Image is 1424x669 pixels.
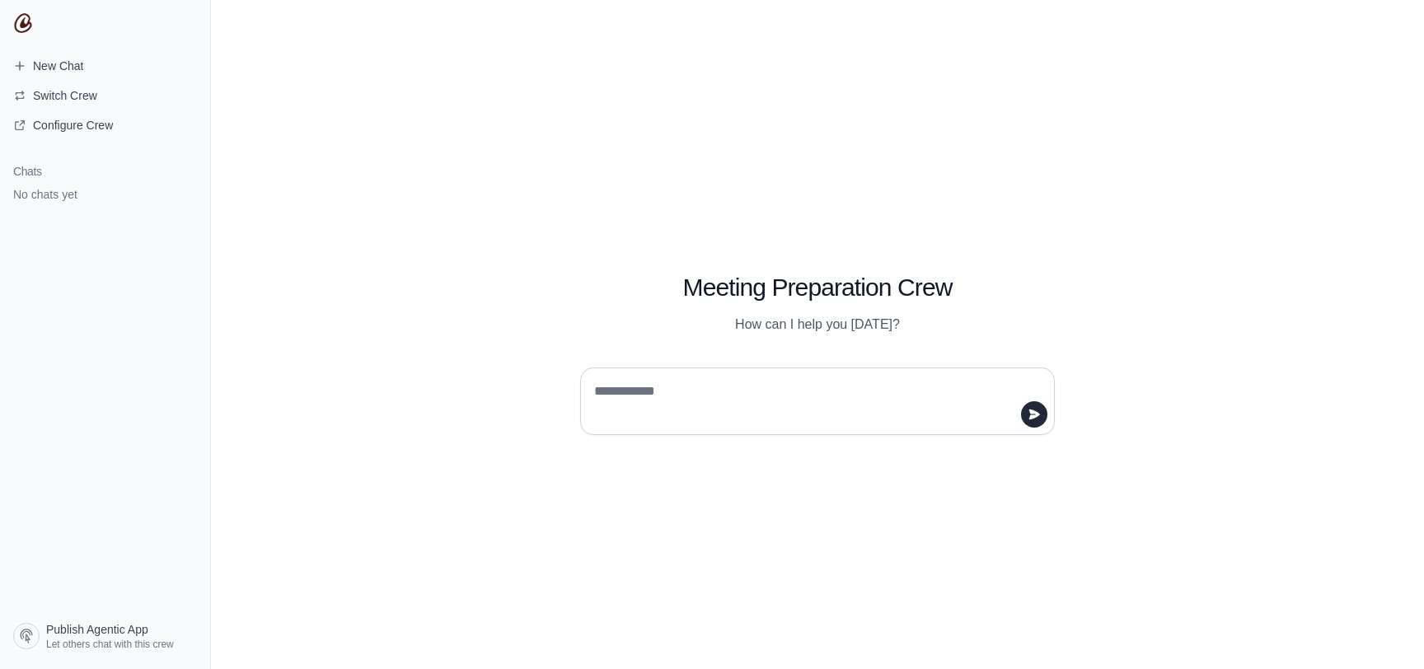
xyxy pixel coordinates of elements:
a: Configure Crew [7,112,204,138]
img: CrewAI Logo [13,13,33,33]
span: New Chat [33,58,83,74]
a: Publish Agentic App Let others chat with this crew [7,616,204,656]
button: Switch Crew [7,82,204,109]
span: Switch Crew [33,87,97,104]
a: New Chat [7,53,204,79]
span: Configure Crew [33,117,113,133]
span: Publish Agentic App [46,621,148,638]
p: How can I help you [DATE]? [580,315,1055,334]
div: 채팅 위젯 [1342,590,1424,669]
iframe: Chat Widget [1342,590,1424,669]
span: Let others chat with this crew [46,638,174,651]
h1: Meeting Preparation Crew [580,273,1055,302]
